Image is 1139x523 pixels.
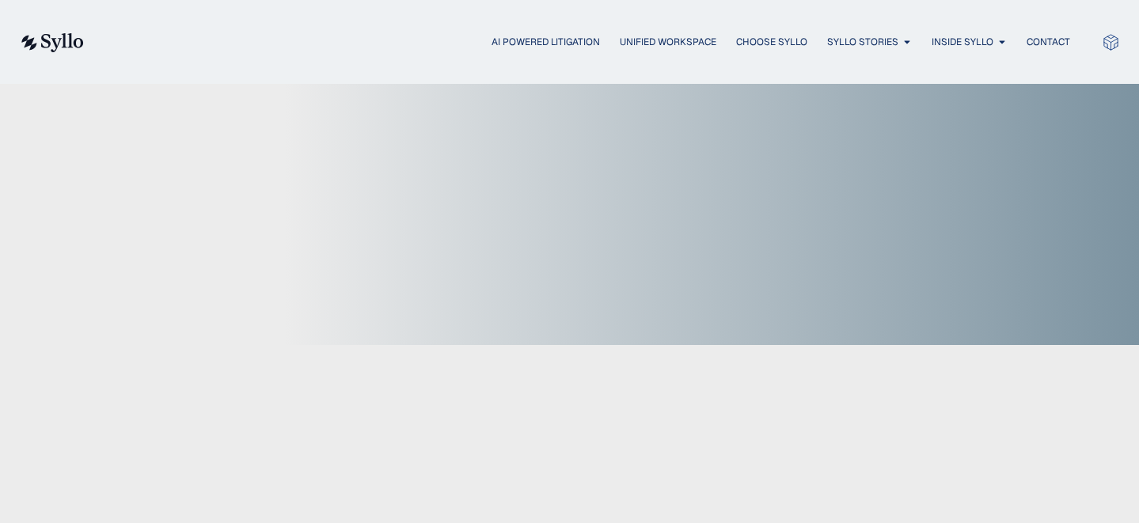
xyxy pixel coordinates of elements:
[116,35,1070,50] nav: Menu
[492,35,600,49] a: AI Powered Litigation
[736,35,807,49] a: Choose Syllo
[1027,35,1070,49] a: Contact
[932,35,993,49] a: Inside Syllo
[620,35,716,49] a: Unified Workspace
[19,33,84,52] img: syllo
[116,35,1070,50] div: Menu Toggle
[827,35,898,49] a: Syllo Stories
